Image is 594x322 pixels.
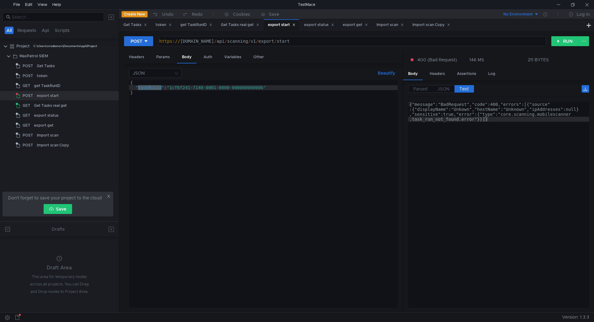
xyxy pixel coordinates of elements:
[221,22,259,28] div: Get Tasks real get
[34,111,58,120] div: export status
[5,27,14,34] button: All
[124,36,153,46] button: POST
[425,68,450,80] div: Headers
[151,51,175,63] div: Params
[413,86,428,92] span: Parsed
[123,22,147,28] div: Get Tasks
[496,9,539,19] button: No Environment
[16,41,30,51] div: Project
[162,11,174,18] div: Undo
[44,204,72,214] button: Save
[178,10,207,19] button: Redo
[304,22,334,28] div: export status
[12,14,100,20] input: Search...
[131,38,142,45] div: POST
[23,81,30,90] span: GET
[8,194,102,202] span: Don't forget to save your project to the cloud
[180,22,212,28] div: get TaskRunID
[437,86,450,92] span: JSON
[122,11,148,17] button: Create New
[412,22,450,28] div: Import scan Copy
[403,68,423,80] div: Body
[23,111,30,120] span: GET
[33,41,97,51] div: C:\Users\vrodionov\Documents\api\Project
[156,22,172,28] div: token
[34,121,54,130] div: export get
[233,11,250,18] div: Cookies
[37,131,58,140] div: Import scan
[269,12,279,16] div: Save
[15,27,38,34] button: Requests
[124,51,149,63] div: Headers
[268,22,295,28] div: export start
[37,61,55,71] div: Get Tasks
[417,56,457,63] span: 400 (Bad Request)
[377,22,404,28] div: Import scan
[562,313,589,322] span: Version: 1.3.3
[343,22,368,28] div: export get
[528,57,549,63] div: 211 BYTES
[53,27,71,34] button: Scripts
[177,51,196,63] div: Body
[23,91,33,100] span: POST
[483,68,500,80] div: Log
[551,36,579,46] button: RUN
[23,61,33,71] span: POST
[40,27,51,34] button: Api
[34,81,60,90] div: get TaskRunID
[23,101,30,110] span: GET
[248,51,269,63] div: Other
[37,91,59,100] div: export start
[19,51,48,61] div: MaxPatrol SIEM
[452,68,481,80] div: Assertions
[469,57,484,63] div: 146 MS
[34,101,67,110] div: Get Tasks real get
[37,141,69,150] div: Import scan Copy
[23,121,30,130] span: GET
[23,131,33,140] span: POST
[148,10,178,19] button: Undo
[192,11,203,18] div: Redo
[23,141,33,150] span: POST
[219,51,246,63] div: Variables
[459,86,469,92] span: Text
[577,11,590,18] div: Log In
[503,11,533,17] div: No Environment
[52,225,65,233] div: Drafts
[199,51,217,63] div: Auth
[23,71,33,80] span: POST
[37,71,47,80] div: token
[375,69,398,77] button: Beautify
